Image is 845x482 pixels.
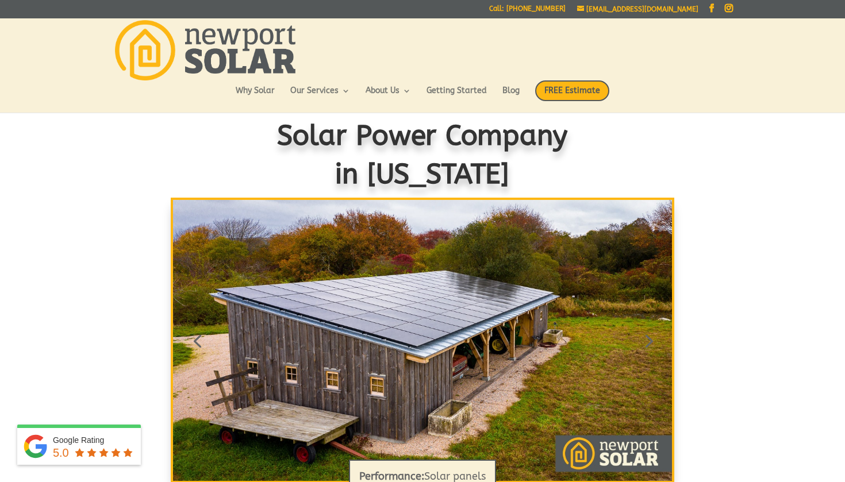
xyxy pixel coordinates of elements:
a: 3 [425,458,429,462]
span: FREE Estimate [535,80,609,101]
a: 1 [406,458,410,462]
a: Blog [502,87,520,106]
a: Why Solar [236,87,275,106]
a: [EMAIL_ADDRESS][DOMAIN_NAME] [577,5,698,13]
img: Newport Solar | Solar Energy Optimized. [115,20,295,80]
div: Google Rating [53,434,135,446]
a: About Us [366,87,411,106]
a: 4 [435,458,439,462]
span: Solar Power Company in [US_STATE] [277,119,568,190]
span: 5.0 [53,446,69,459]
img: Solar Modules: Roof Mounted [173,200,672,480]
a: Getting Started [427,87,487,106]
a: FREE Estimate [535,80,609,113]
a: 2 [416,458,420,462]
a: Our Services [290,87,350,106]
a: Call: [PHONE_NUMBER] [489,5,566,17]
